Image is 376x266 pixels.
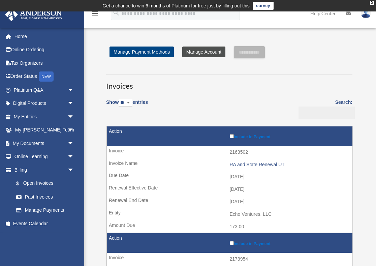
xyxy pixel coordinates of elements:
[107,220,352,233] td: 173.00
[67,123,81,137] span: arrow_drop_down
[230,134,234,138] input: Include in Payment
[3,8,64,21] img: Anderson Advisors Platinum Portal
[230,133,349,139] label: Include in Payment
[5,123,84,137] a: My [PERSON_NAME] Teamarrow_drop_down
[102,2,250,10] div: Get a chance to win 6 months of Platinum for free just by filling out this
[5,163,81,177] a: Billingarrow_drop_down
[67,97,81,111] span: arrow_drop_down
[39,71,54,82] div: NEW
[109,47,174,57] a: Manage Payment Methods
[67,83,81,97] span: arrow_drop_down
[5,137,84,150] a: My Documentsarrow_drop_down
[67,150,81,164] span: arrow_drop_down
[230,241,234,245] input: Include in Payment
[370,1,374,5] div: close
[9,204,81,217] a: Manage Payments
[230,162,349,168] div: RA and State Renewal UT
[91,9,99,18] i: menu
[253,2,274,10] a: survey
[5,43,84,57] a: Online Ordering
[5,217,84,230] a: Events Calendar
[230,240,349,246] label: Include in Payment
[5,70,84,84] a: Order StatusNEW
[106,75,352,91] h3: Invoices
[67,137,81,150] span: arrow_drop_down
[119,99,132,107] select: Showentries
[5,150,84,164] a: Online Learningarrow_drop_down
[361,8,371,18] img: User Pic
[5,110,84,123] a: My Entitiesarrow_drop_down
[299,107,355,119] input: Search:
[91,12,99,18] a: menu
[113,9,120,17] i: search
[5,30,84,43] a: Home
[182,47,225,57] a: Manage Account
[5,97,84,110] a: Digital Productsarrow_drop_down
[106,98,148,114] label: Show entries
[9,190,81,204] a: Past Invoices
[9,177,77,190] a: $Open Invoices
[107,171,352,183] td: [DATE]
[5,83,84,97] a: Platinum Q&Aarrow_drop_down
[107,183,352,196] td: [DATE]
[5,56,84,70] a: Tax Organizers
[107,196,352,208] td: [DATE]
[67,163,81,177] span: arrow_drop_down
[296,98,352,119] label: Search:
[107,253,352,266] td: 2173954
[67,110,81,124] span: arrow_drop_down
[20,179,23,188] span: $
[107,208,352,221] td: Echo Ventures, LLC
[107,146,352,159] td: 2163502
